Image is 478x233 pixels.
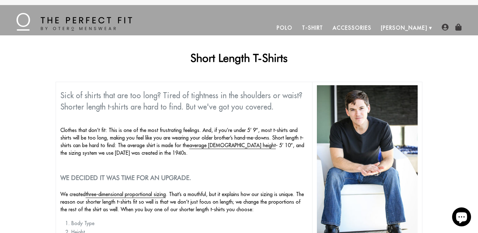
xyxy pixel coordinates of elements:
[60,174,308,182] h2: We decided it was time for an upgrade.
[189,142,276,149] a: average [DEMOGRAPHIC_DATA] height
[16,13,132,31] img: The Perfect Fit - by Otero Menswear - Logo
[60,126,308,157] p: Clothes that don’t fit: This is one of the most frustrating feelings. And, if you’re under 5’ 9”,...
[376,20,432,35] a: [PERSON_NAME]
[60,190,308,213] p: We created . That’s a mouthful, but it explains how our sizing is unique. The reason our shorter ...
[455,24,462,31] img: shopping-bag-icon.png
[86,191,166,198] a: three-dimensional proportional sizing
[71,219,308,227] li: Body Type
[272,20,297,35] a: Polo
[56,51,423,64] h1: Short Length T-Shirts
[450,207,473,228] inbox-online-store-chat: Shopify online store chat
[442,24,449,31] img: user-account-icon.png
[297,20,328,35] a: T-Shirt
[60,91,302,111] span: Sick of shirts that are too long? Tired of tightness in the shoulders or waist? Shorter length t-...
[328,20,376,35] a: Accessories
